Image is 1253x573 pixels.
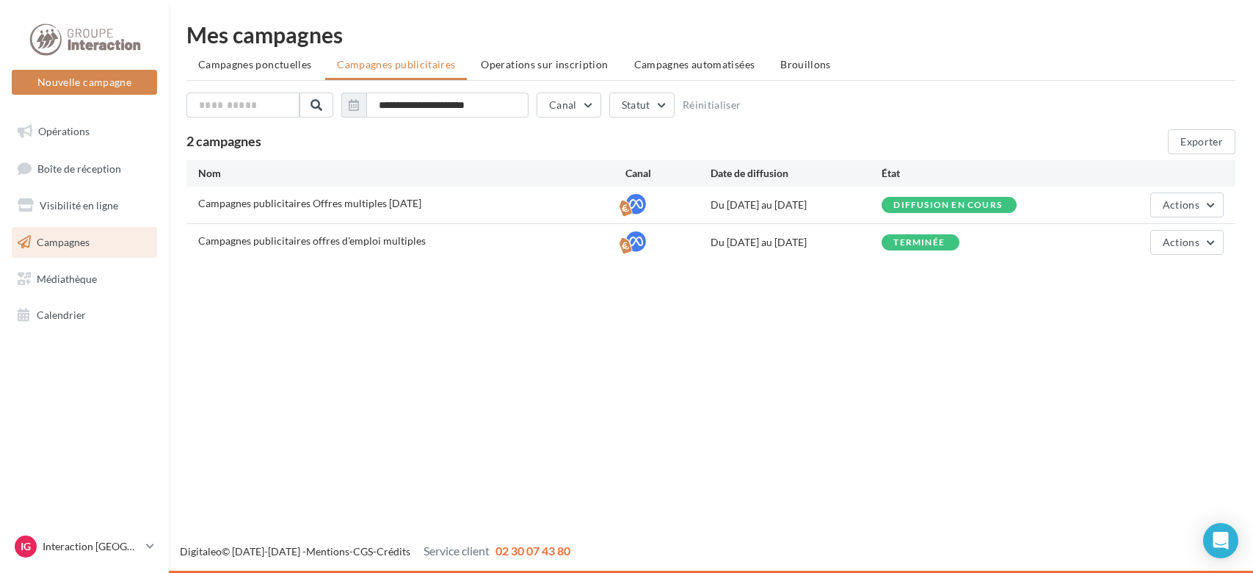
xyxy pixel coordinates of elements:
a: Mentions [306,545,349,558]
span: © [DATE]-[DATE] - - - [180,545,570,558]
span: IG [21,539,31,554]
button: Statut [609,93,675,118]
button: Canal [537,93,601,118]
div: Nom [198,166,625,181]
a: Boîte de réception [9,153,160,184]
a: Calendrier [9,300,160,331]
span: Campagnes [37,236,90,248]
span: Campagnes publicitaires offres d'emploi multiples [198,234,426,247]
div: Date de diffusion [711,166,882,181]
span: 02 30 07 43 80 [495,544,570,558]
div: Canal [625,166,711,181]
button: Nouvelle campagne [12,70,157,95]
p: Interaction [GEOGRAPHIC_DATA] [43,539,140,554]
span: Actions [1163,198,1199,211]
span: Brouillons [780,58,831,71]
span: Médiathèque [37,272,97,284]
div: Open Intercom Messenger [1203,523,1238,558]
span: Service client [424,544,490,558]
a: Opérations [9,116,160,147]
button: Actions [1150,230,1224,255]
span: Visibilité en ligne [40,199,118,212]
span: Operations sur inscription [481,58,608,71]
span: Campagnes automatisées [634,58,755,71]
a: Médiathèque [9,264,160,295]
span: Campagnes publicitaires Offres multiples 06-08-2025 [198,197,421,209]
div: Diffusion en cours [893,201,1002,210]
div: Mes campagnes [186,24,1235,46]
a: Crédits [377,545,410,558]
div: État [882,166,1053,181]
button: Exporter [1168,129,1235,154]
div: terminée [893,238,945,248]
span: Actions [1163,236,1199,248]
a: Visibilité en ligne [9,190,160,221]
span: Opérations [38,125,90,137]
span: Campagnes ponctuelles [198,58,311,71]
div: Du [DATE] au [DATE] [711,235,882,250]
a: Campagnes [9,227,160,258]
a: IG Interaction [GEOGRAPHIC_DATA] [12,533,157,561]
button: Réinitialiser [683,99,741,111]
span: Boîte de réception [37,162,121,174]
span: Calendrier [37,309,86,321]
button: Actions [1150,192,1224,217]
a: Digitaleo [180,545,222,558]
span: 2 campagnes [186,133,261,149]
div: Du [DATE] au [DATE] [711,198,882,212]
a: CGS [353,545,373,558]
